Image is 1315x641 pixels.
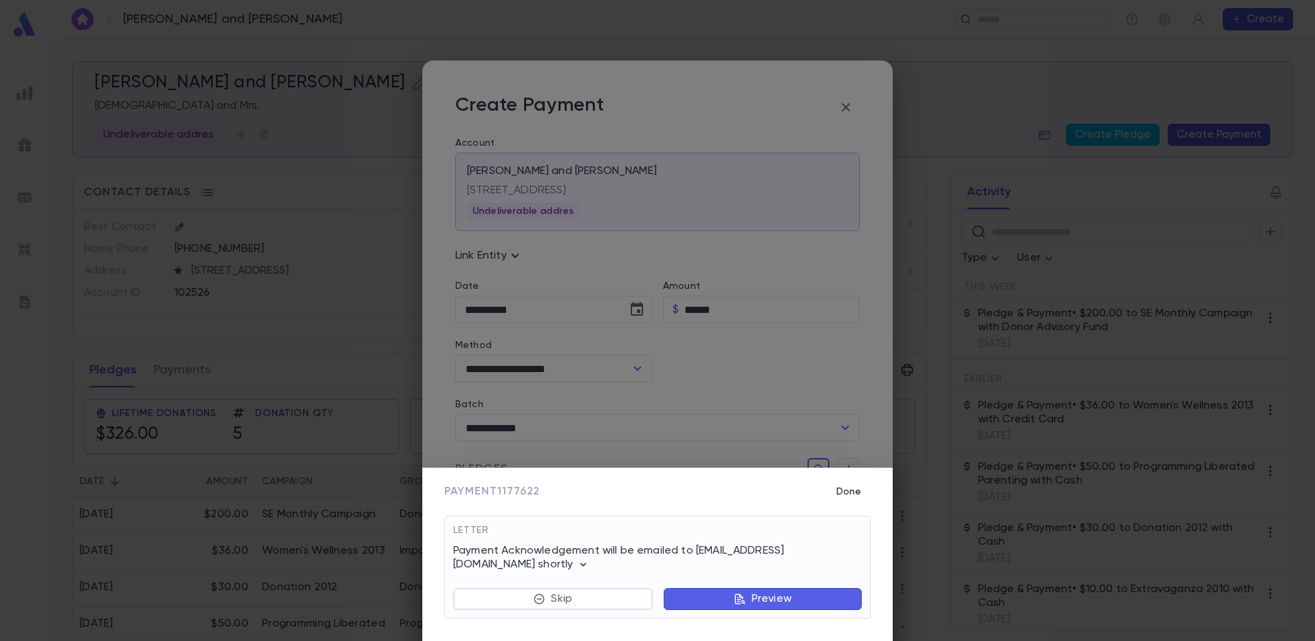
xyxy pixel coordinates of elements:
div: Letter [453,525,862,544]
button: Skip [453,588,653,610]
p: Skip [551,592,572,606]
span: Payment 1177622 [444,485,540,499]
button: Preview [664,588,862,610]
p: Preview [752,592,792,606]
button: Done [827,479,871,505]
p: Payment Acknowledgement will be emailed to [EMAIL_ADDRESS][DOMAIN_NAME] shortly [453,544,862,572]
